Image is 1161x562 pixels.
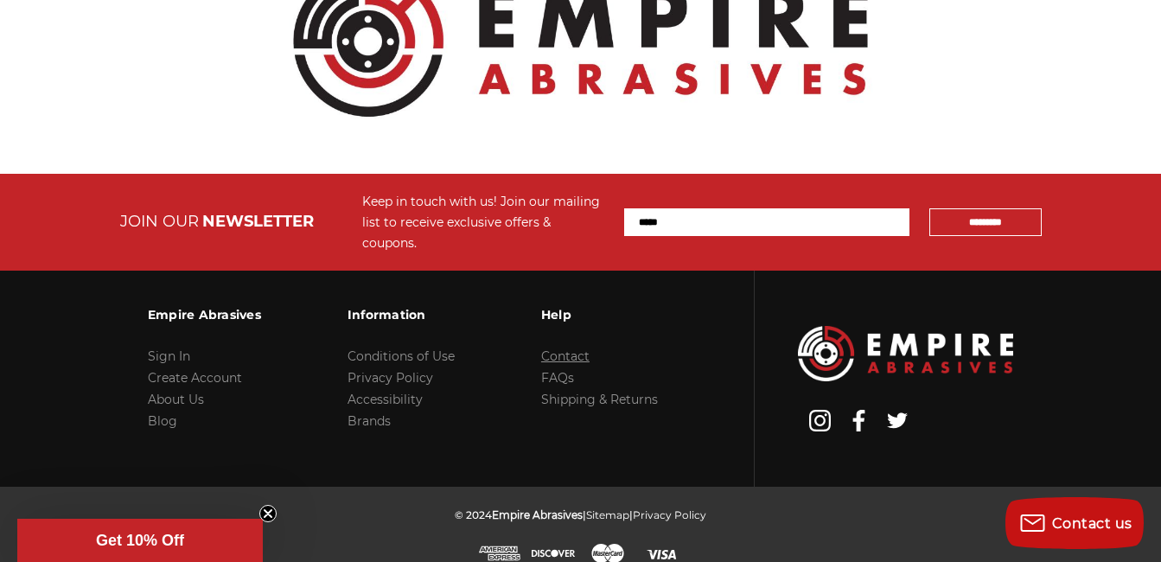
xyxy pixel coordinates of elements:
a: Conditions of Use [348,348,455,364]
a: Sitemap [586,508,629,521]
span: Get 10% Off [96,532,184,549]
img: Empire Abrasives Logo Image [798,326,1013,381]
h3: Empire Abrasives [148,297,261,333]
p: © 2024 | | [455,504,706,526]
a: Shipping & Returns [541,392,658,407]
div: Keep in touch with us! Join our mailing list to receive exclusive offers & coupons. [362,191,607,253]
button: Contact us [1005,497,1144,549]
div: Get 10% OffClose teaser [17,519,263,562]
h3: Information [348,297,455,333]
button: Close teaser [259,505,277,522]
a: Brands [348,413,391,429]
span: JOIN OUR [120,212,199,231]
a: Create Account [148,370,242,386]
a: Blog [148,413,177,429]
a: Accessibility [348,392,423,407]
span: Empire Abrasives [492,508,583,521]
a: Privacy Policy [633,508,706,521]
a: Sign In [148,348,190,364]
span: Contact us [1052,515,1132,532]
span: NEWSLETTER [202,212,314,231]
a: Contact [541,348,590,364]
a: About Us [148,392,204,407]
h3: Help [541,297,658,333]
a: Privacy Policy [348,370,433,386]
a: FAQs [541,370,574,386]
